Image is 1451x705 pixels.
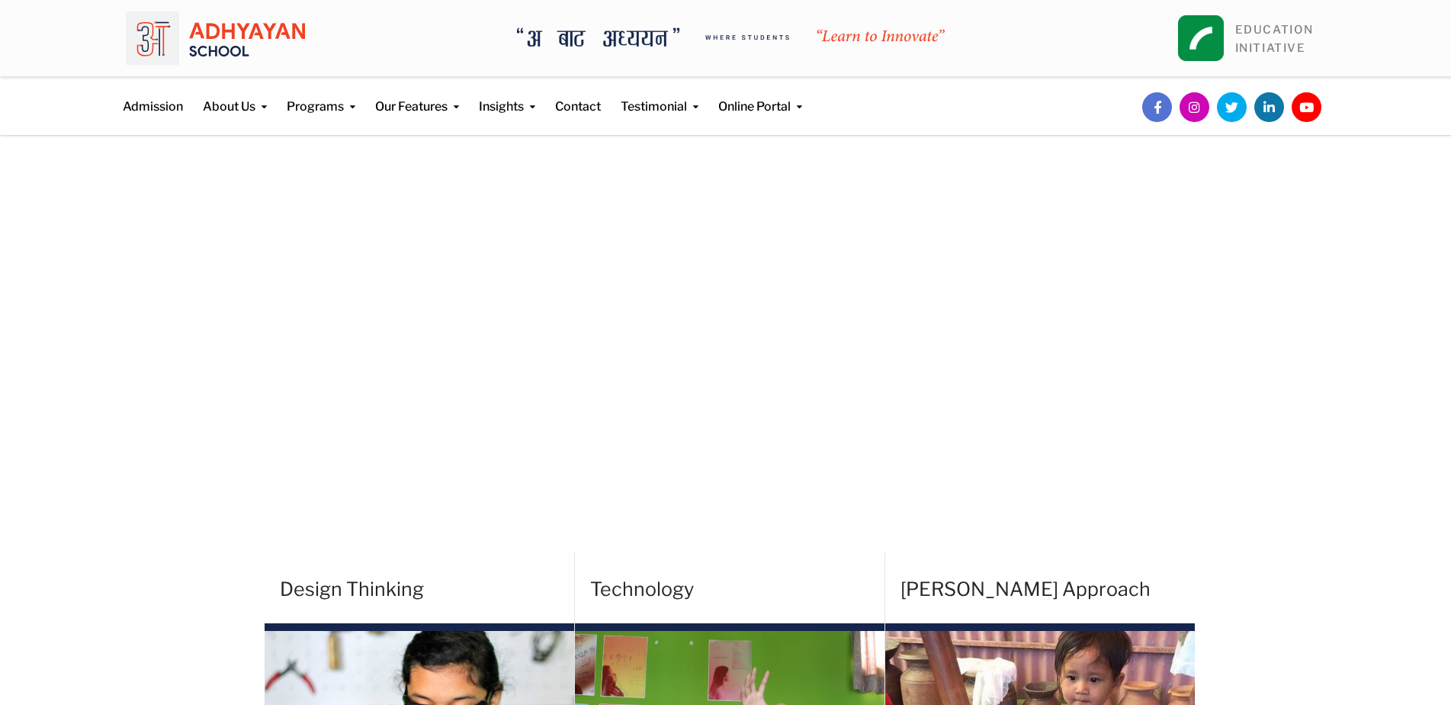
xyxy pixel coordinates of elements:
h4: Technology [590,555,884,623]
a: Programs [287,77,355,116]
a: Contact [555,77,601,116]
a: About Us [203,77,267,116]
img: logo [126,11,305,65]
h4: [PERSON_NAME] Approach [900,555,1195,623]
img: square_leapfrog [1178,15,1224,61]
a: EDUCATIONINITIATIVE [1235,23,1314,55]
h4: Design Thinking [280,555,574,623]
a: Admission [123,77,183,116]
a: Our Features [375,77,459,116]
a: Online Portal [718,77,802,116]
a: Insights [479,77,535,116]
a: Testimonial [621,77,698,116]
img: A Bata Adhyayan where students learn to Innovate [517,27,945,47]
